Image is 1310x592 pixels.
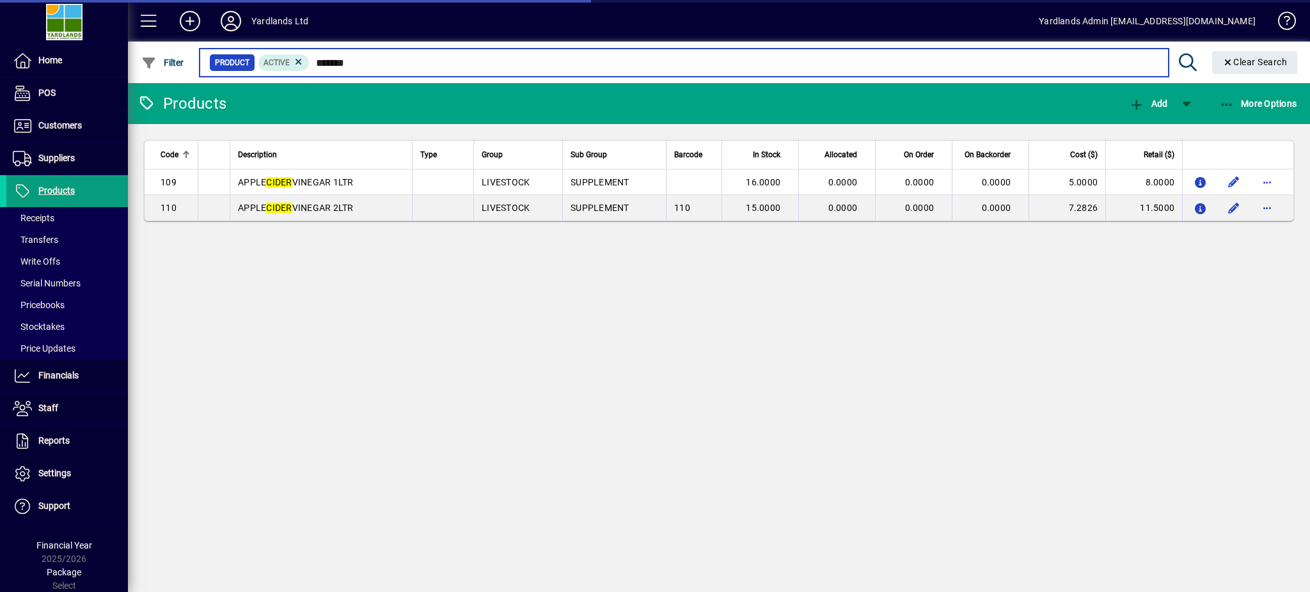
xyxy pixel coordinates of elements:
[1029,195,1105,221] td: 7.2826
[266,177,292,187] em: CIDER
[238,177,354,187] span: APPLE VINEGAR 1LTR
[674,148,714,162] div: Barcode
[38,88,56,98] span: POS
[571,148,658,162] div: Sub Group
[746,203,780,213] span: 15.0000
[482,148,555,162] div: Group
[6,229,128,251] a: Transfers
[161,177,177,187] span: 109
[1126,92,1171,115] button: Add
[674,203,690,213] span: 110
[36,540,92,550] span: Financial Year
[6,143,128,175] a: Suppliers
[47,567,81,577] span: Package
[13,256,60,267] span: Write Offs
[38,185,75,196] span: Products
[730,148,792,162] div: In Stock
[138,93,226,114] div: Products
[1268,3,1294,44] a: Knowledge Base
[13,343,75,354] span: Price Updates
[753,148,780,162] span: In Stock
[6,251,128,272] a: Write Offs
[571,203,629,213] span: SUPPLEMENT
[828,177,858,187] span: 0.0000
[6,490,128,522] a: Support
[13,278,81,288] span: Serial Numbers
[210,10,251,33] button: Profile
[1039,11,1256,31] div: Yardlands Admin [EMAIL_ADDRESS][DOMAIN_NAME]
[238,148,404,162] div: Description
[1105,169,1182,195] td: 8.0000
[38,468,71,478] span: Settings
[266,203,292,213] em: CIDER
[674,148,702,162] span: Barcode
[904,148,934,162] span: On Order
[38,55,62,65] span: Home
[6,338,128,359] a: Price Updates
[571,177,629,187] span: SUPPLEMENT
[6,77,128,109] a: POS
[6,110,128,142] a: Customers
[38,120,82,130] span: Customers
[482,203,530,213] span: LIVESTOCK
[170,10,210,33] button: Add
[264,58,290,67] span: Active
[6,316,128,338] a: Stocktakes
[13,322,65,332] span: Stocktakes
[420,148,466,162] div: Type
[965,148,1011,162] span: On Backorder
[1029,169,1105,195] td: 5.0000
[982,203,1011,213] span: 0.0000
[1257,198,1277,218] button: More options
[161,148,178,162] span: Code
[571,148,607,162] span: Sub Group
[38,435,70,446] span: Reports
[1129,98,1167,109] span: Add
[960,148,1022,162] div: On Backorder
[138,51,187,74] button: Filter
[1224,172,1244,192] button: Edit
[807,148,869,162] div: Allocated
[883,148,945,162] div: On Order
[825,148,857,162] span: Allocated
[1144,148,1174,162] span: Retail ($)
[828,203,858,213] span: 0.0000
[6,294,128,316] a: Pricebooks
[38,501,70,511] span: Support
[251,11,308,31] div: Yardlands Ltd
[905,203,935,213] span: 0.0000
[1257,172,1277,192] button: More options
[141,58,184,68] span: Filter
[1216,92,1300,115] button: More Options
[420,148,437,162] span: Type
[905,177,935,187] span: 0.0000
[6,425,128,457] a: Reports
[482,177,530,187] span: LIVESTOCK
[161,203,177,213] span: 110
[38,403,58,413] span: Staff
[38,153,75,163] span: Suppliers
[6,272,128,294] a: Serial Numbers
[6,360,128,392] a: Financials
[6,393,128,425] a: Staff
[1224,198,1244,218] button: Edit
[38,370,79,380] span: Financials
[6,45,128,77] a: Home
[746,177,780,187] span: 16.0000
[1222,57,1288,67] span: Clear Search
[1105,195,1182,221] td: 11.5000
[161,148,190,162] div: Code
[482,148,503,162] span: Group
[13,300,65,310] span: Pricebooks
[258,54,310,71] mat-chip: Activation Status: Active
[6,458,128,490] a: Settings
[238,148,277,162] span: Description
[1219,98,1297,109] span: More Options
[13,213,54,223] span: Receipts
[1212,51,1298,74] button: Clear
[1070,148,1098,162] span: Cost ($)
[982,177,1011,187] span: 0.0000
[238,203,354,213] span: APPLE VINEGAR 2LTR
[6,207,128,229] a: Receipts
[13,235,58,245] span: Transfers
